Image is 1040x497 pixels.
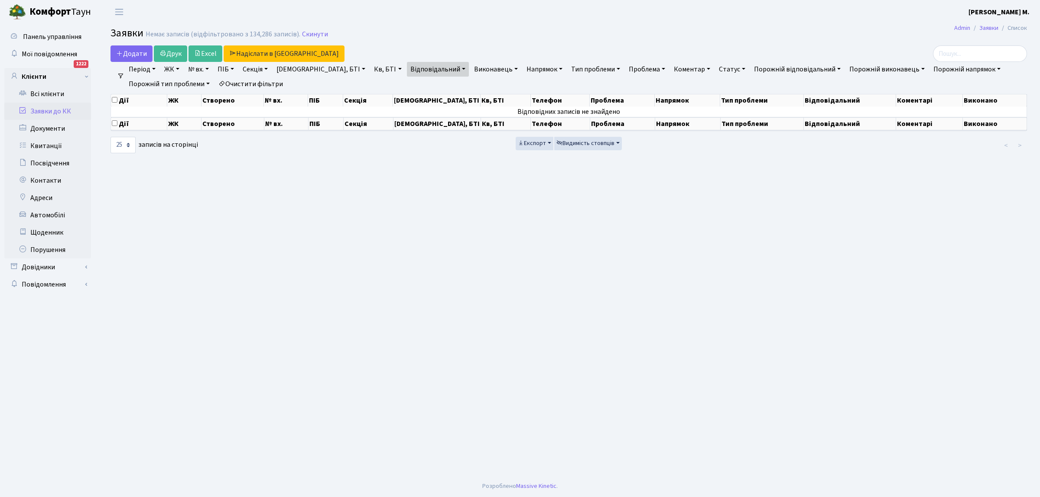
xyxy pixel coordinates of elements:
a: Документи [4,120,91,137]
a: Порушення [4,241,91,258]
span: Таун [29,5,91,19]
span: Заявки [110,26,143,41]
a: Автомобілі [4,207,91,224]
b: Комфорт [29,5,71,19]
div: Розроблено . [482,481,558,491]
th: Виконано [963,117,1027,130]
a: Контакти [4,172,91,189]
th: Коментарі [896,117,963,130]
label: записів на сторінці [110,137,198,153]
a: Клієнти [4,68,91,85]
button: Експорт [516,137,553,150]
th: [DEMOGRAPHIC_DATA], БТІ [393,94,481,106]
a: Проблема [625,62,669,77]
span: Панель управління [23,32,81,42]
th: ПІБ [308,94,343,106]
a: [PERSON_NAME] М. [968,7,1030,17]
a: Кв, БТІ [370,62,405,77]
input: Пошук... [933,45,1027,62]
a: Відповідальний [407,62,469,77]
th: Проблема [590,117,655,130]
th: ЖК [167,94,201,106]
a: Період [125,62,159,77]
a: Виконавець [471,62,521,77]
a: ПІБ [214,62,237,77]
span: Експорт [518,139,546,148]
a: Додати [110,45,153,62]
th: Дії [111,117,167,130]
th: Відповідальний [804,117,896,130]
a: [DEMOGRAPHIC_DATA], БТІ [273,62,369,77]
th: [DEMOGRAPHIC_DATA], БТІ [393,117,481,130]
span: Мої повідомлення [22,49,77,59]
a: Панель управління [4,28,91,45]
th: Відповідальний [804,94,896,106]
select: записів на сторінці [110,137,136,153]
a: Порожній напрямок [930,62,1004,77]
th: Створено [201,94,264,106]
a: Напрямок [523,62,566,77]
div: Немає записів (відфільтровано з 134,286 записів). [146,30,300,39]
a: Excel [188,45,222,62]
a: № вх. [185,62,212,77]
a: Порожній виконавець [846,62,928,77]
th: Телефон [531,94,590,106]
th: ПІБ [309,117,344,130]
a: Очистити фільтри [215,77,286,91]
span: Додати [116,49,147,58]
th: Виконано [963,94,1027,106]
div: 1222 [74,60,88,68]
a: Скинути [302,30,328,39]
th: Напрямок [655,94,720,106]
a: Квитанції [4,137,91,155]
a: Статус [715,62,749,77]
a: Admin [954,23,970,32]
a: Щоденник [4,224,91,241]
th: Секція [343,94,393,106]
button: Видимість стовпців [554,137,622,150]
th: № вх. [264,117,309,130]
th: Дії [111,94,167,106]
a: Заявки до КК [4,103,91,120]
th: Тип проблеми [720,94,803,106]
a: Заявки [979,23,998,32]
a: Massive Kinetic [516,481,556,491]
a: Друк [154,45,187,62]
a: Порожній тип проблеми [125,77,213,91]
a: Повідомлення [4,276,91,293]
th: № вх. [264,94,308,106]
th: Кв, БТІ [481,94,530,106]
img: logo.png [9,3,26,21]
a: Коментар [670,62,714,77]
th: Телефон [531,117,590,130]
th: Створено [201,117,264,130]
a: Довідники [4,258,91,276]
th: Кв, БТІ [481,117,531,130]
th: Секція [344,117,393,130]
button: Переключити навігацію [108,5,130,19]
th: Тип проблеми [721,117,804,130]
a: Порожній відповідальний [751,62,844,77]
a: Всі клієнти [4,85,91,103]
th: ЖК [167,117,201,130]
a: Адреси [4,189,91,207]
th: Напрямок [655,117,721,130]
a: Мої повідомлення1222 [4,45,91,63]
a: ЖК [161,62,183,77]
a: Надіслати в [GEOGRAPHIC_DATA] [224,45,344,62]
a: Тип проблеми [568,62,624,77]
nav: breadcrumb [941,19,1040,37]
th: Проблема [590,94,655,106]
a: Посвідчення [4,155,91,172]
a: Секція [239,62,271,77]
li: Список [998,23,1027,33]
td: Відповідних записів не знайдено [111,106,1027,117]
th: Коментарі [896,94,963,106]
span: Видимість стовпців [556,139,614,148]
